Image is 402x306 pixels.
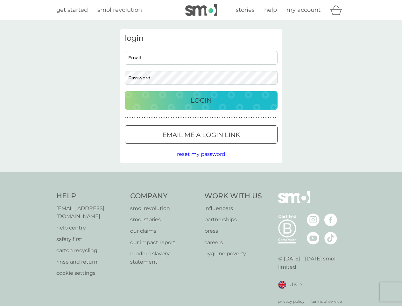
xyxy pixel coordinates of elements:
[246,116,247,119] p: ●
[125,125,278,144] button: Email me a login link
[130,250,198,266] a: modern slavery statement
[178,116,179,119] p: ●
[173,116,174,119] p: ●
[289,280,297,289] span: UK
[154,116,155,119] p: ●
[311,298,342,304] p: terms of service
[142,116,143,119] p: ●
[97,6,142,13] span: smol revolution
[125,116,126,119] p: ●
[251,116,252,119] p: ●
[243,116,245,119] p: ●
[264,5,277,15] a: help
[204,250,262,258] a: hygiene poverty
[273,116,274,119] p: ●
[268,116,269,119] p: ●
[286,5,321,15] a: my account
[229,116,230,119] p: ●
[56,269,124,277] a: cookie settings
[125,91,278,110] button: Login
[127,116,128,119] p: ●
[56,224,124,232] a: help centre
[236,6,255,13] span: stories
[215,116,216,119] p: ●
[177,150,225,158] button: reset my password
[202,116,204,119] p: ●
[204,238,262,247] a: careers
[217,116,218,119] p: ●
[236,116,237,119] p: ●
[256,116,257,119] p: ●
[130,191,198,201] h4: Company
[180,116,182,119] p: ●
[56,191,124,201] h4: Help
[146,116,148,119] p: ●
[278,298,305,304] a: privacy policy
[166,116,167,119] p: ●
[270,116,272,119] p: ●
[193,116,194,119] p: ●
[56,6,88,13] span: get started
[231,116,233,119] p: ●
[286,6,321,13] span: my account
[56,246,124,255] a: carton recycling
[130,116,131,119] p: ●
[204,215,262,224] a: partnerships
[239,116,240,119] p: ●
[139,116,140,119] p: ●
[278,281,286,289] img: UK flag
[261,116,262,119] p: ●
[188,116,189,119] p: ●
[212,116,213,119] p: ●
[149,116,150,119] p: ●
[205,116,206,119] p: ●
[177,151,225,157] span: reset my password
[56,204,124,221] a: [EMAIL_ADDRESS][DOMAIN_NAME]
[130,238,198,247] a: our impact report
[56,235,124,244] a: safety first
[195,116,196,119] p: ●
[197,116,199,119] p: ●
[265,116,267,119] p: ●
[130,215,198,224] p: smol stories
[278,255,346,271] p: © [DATE] - [DATE] smol limited
[97,5,142,15] a: smol revolution
[204,227,262,235] a: press
[130,227,198,235] a: our claims
[137,116,138,119] p: ●
[222,116,223,119] p: ●
[324,232,337,244] img: visit the smol Tiktok page
[253,116,255,119] p: ●
[300,283,302,287] img: select a new location
[324,214,337,226] img: visit the smol Facebook page
[307,232,320,244] img: visit the smol Youtube page
[209,116,211,119] p: ●
[130,204,198,213] a: smol revolution
[183,116,184,119] p: ●
[241,116,243,119] p: ●
[161,116,162,119] p: ●
[330,4,346,16] div: basket
[171,116,172,119] p: ●
[144,116,145,119] p: ●
[234,116,235,119] p: ●
[204,204,262,213] p: influencers
[264,6,277,13] span: help
[248,116,250,119] p: ●
[162,130,240,140] p: Email me a login link
[156,116,158,119] p: ●
[125,34,278,43] h3: login
[185,4,217,16] img: smol
[219,116,221,119] p: ●
[56,258,124,266] p: rinse and return
[224,116,225,119] p: ●
[278,191,310,213] img: smol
